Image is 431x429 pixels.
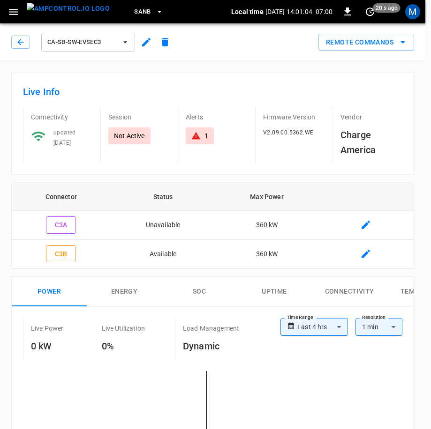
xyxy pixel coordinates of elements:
span: 20 s ago [373,3,401,13]
span: SanB [134,7,151,17]
td: 360 kW [215,211,318,240]
span: updated [DATE] [53,129,76,146]
p: Session [108,112,170,122]
td: Unavailable [111,211,216,240]
th: Max Power [215,183,318,211]
button: C3B [46,245,76,263]
button: Energy [87,277,162,307]
div: profile-icon [405,4,420,19]
h6: Live Info [23,84,402,99]
p: Alerts [186,112,248,122]
p: Load Management [183,324,239,333]
h6: 0% [102,339,145,354]
p: Live Utilization [102,324,145,333]
div: remote commands options [318,34,414,51]
h6: Dynamic [183,339,239,354]
button: SOC [162,277,237,307]
div: 1 [204,131,208,141]
td: 360 kW [215,240,318,269]
div: Last 4 hrs [297,318,348,336]
span: V2.09.00.5362.WE [263,129,313,136]
p: Not Active [114,131,145,141]
button: C3A [46,216,76,234]
button: Remote Commands [318,34,414,51]
h6: 0 kW [31,339,64,354]
th: Connector [12,183,111,211]
p: Connectivity [31,112,93,122]
th: Status [111,183,216,211]
button: set refresh interval [363,4,378,19]
span: ca-sb-sw-evseC3 [47,37,117,48]
p: Firmware Version [263,112,325,122]
table: connector table [12,183,414,268]
div: 1 min [355,318,402,336]
img: ampcontrol.io logo [27,3,110,15]
button: Uptime [237,277,312,307]
p: Local time [231,7,264,16]
p: Live Power [31,324,64,333]
p: [DATE] 14:01:04 -07:00 [265,7,333,16]
button: Connectivity [312,277,387,307]
button: Power [12,277,87,307]
p: Vendor [340,112,402,122]
label: Time Range [287,314,313,321]
td: Available [111,240,216,269]
label: Resolution [362,314,386,321]
h6: Charge America [340,127,402,157]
